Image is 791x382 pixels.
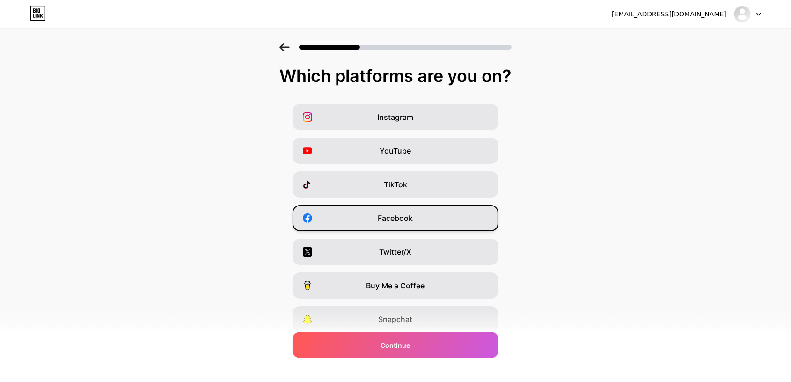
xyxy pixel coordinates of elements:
[380,246,412,257] span: Twitter/X
[9,66,782,85] div: Which platforms are you on?
[384,179,407,190] span: TikTok
[378,213,413,224] span: Facebook
[380,145,411,156] span: YouTube
[366,280,425,291] span: Buy Me a Coffee
[381,340,410,350] span: Continue
[378,111,414,123] span: Instagram
[733,5,751,23] img: mohamed200saeed
[379,314,413,325] span: Snapchat
[612,9,726,19] div: [EMAIL_ADDRESS][DOMAIN_NAME]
